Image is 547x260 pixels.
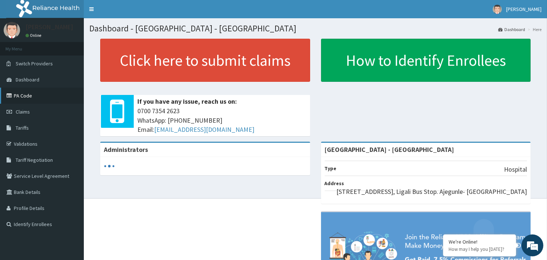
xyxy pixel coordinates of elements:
img: User Image [4,22,20,38]
span: Tariffs [16,125,29,131]
a: Online [26,33,43,38]
a: Dashboard [498,26,525,32]
a: [EMAIL_ADDRESS][DOMAIN_NAME] [154,125,254,134]
b: Address [325,180,344,187]
svg: audio-loading [104,161,115,172]
span: [PERSON_NAME] [506,6,542,12]
span: 0700 7354 2623 WhatsApp: [PHONE_NUMBER] Email: [137,106,306,134]
a: How to Identify Enrollees [321,39,531,82]
b: Type [325,165,337,172]
li: Here [526,26,542,32]
strong: [GEOGRAPHIC_DATA] - [GEOGRAPHIC_DATA] [325,145,454,154]
p: [STREET_ADDRESS], Ligali Bus Stop. Ajegunle- [GEOGRAPHIC_DATA] [336,187,527,196]
span: Tariff Negotiation [16,157,53,163]
p: How may I help you today? [449,246,511,252]
span: Switch Providers [16,60,53,67]
p: [PERSON_NAME] [26,24,73,30]
b: Administrators [104,145,148,154]
p: Hospital [504,165,527,174]
a: Click here to submit claims [100,39,310,82]
span: Dashboard [16,76,39,83]
h1: Dashboard - [GEOGRAPHIC_DATA] - [GEOGRAPHIC_DATA] [89,24,542,33]
div: We're Online! [449,238,511,245]
span: Claims [16,108,30,115]
img: User Image [493,5,502,14]
b: If you have any issue, reach us on: [137,97,237,106]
